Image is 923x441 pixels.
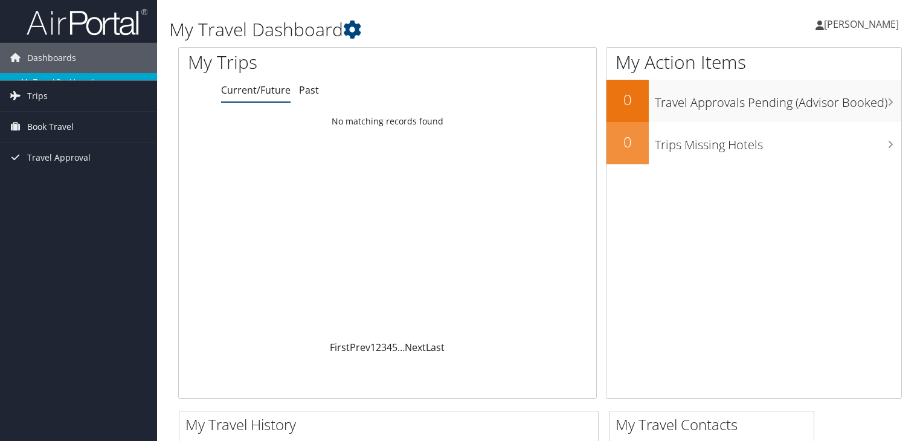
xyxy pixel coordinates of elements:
a: Prev [350,341,370,354]
span: Book Travel [27,112,74,142]
span: Travel Approval [27,143,91,173]
span: … [397,341,405,354]
h2: My Travel History [185,414,598,435]
td: No matching records found [179,111,596,132]
h2: 0 [606,132,649,152]
a: 0Travel Approvals Pending (Advisor Booked) [606,80,901,122]
a: 3 [381,341,387,354]
span: Trips [27,81,48,111]
a: 1 [370,341,376,354]
a: [PERSON_NAME] [815,6,911,42]
a: Past [299,83,319,97]
h3: Travel Approvals Pending (Advisor Booked) [655,88,901,111]
h1: My Trips [188,50,413,75]
h2: My Travel Contacts [616,414,814,435]
h1: My Travel Dashboard [169,17,664,42]
a: 2 [376,341,381,354]
a: Last [426,341,445,354]
a: Current/Future [221,83,291,97]
img: airportal-logo.png [27,8,147,36]
a: Next [405,341,426,354]
a: 4 [387,341,392,354]
a: 5 [392,341,397,354]
a: First [330,341,350,354]
span: [PERSON_NAME] [824,18,899,31]
h1: My Action Items [606,50,901,75]
h2: 0 [606,89,649,110]
h3: Trips Missing Hotels [655,130,901,153]
a: 0Trips Missing Hotels [606,122,901,164]
span: Dashboards [27,43,76,73]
